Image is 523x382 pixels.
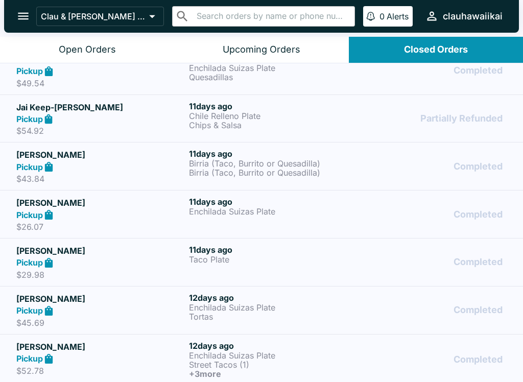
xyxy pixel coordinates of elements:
[189,149,232,159] span: 11 days ago
[223,44,300,56] div: Upcoming Orders
[421,5,507,27] button: clauhawaiikai
[16,66,43,76] strong: Pickup
[16,318,185,328] p: $45.69
[189,360,358,369] p: Street Tacos (1)
[16,149,185,161] h5: [PERSON_NAME]
[16,126,185,136] p: $54.92
[189,121,358,130] p: Chips & Salsa
[16,257,43,268] strong: Pickup
[189,255,358,264] p: Taco Plate
[189,159,358,168] p: Birria (Taco, Burrito or Quesadilla)
[189,101,232,111] span: 11 days ago
[404,44,468,56] div: Closed Orders
[16,353,43,364] strong: Pickup
[16,210,43,220] strong: Pickup
[36,7,164,26] button: Clau & [PERSON_NAME] Cocina 2 - [US_STATE] Kai
[189,351,358,360] p: Enchilada Suizas Plate
[189,111,358,121] p: Chile Relleno Plate
[16,174,185,184] p: $43.84
[16,114,43,124] strong: Pickup
[59,44,116,56] div: Open Orders
[189,312,358,321] p: Tortas
[41,11,145,21] p: Clau & [PERSON_NAME] Cocina 2 - [US_STATE] Kai
[16,78,185,88] p: $49.54
[379,11,385,21] p: 0
[189,168,358,177] p: Birria (Taco, Burrito or Quesadilla)
[189,303,358,312] p: Enchilada Suizas Plate
[189,341,234,351] span: 12 days ago
[16,245,185,257] h5: [PERSON_NAME]
[16,270,185,280] p: $29.98
[189,369,358,378] h6: + 3 more
[189,293,234,303] span: 12 days ago
[16,162,43,172] strong: Pickup
[189,63,358,73] p: Enchilada Suizas Plate
[194,9,350,23] input: Search orders by name or phone number
[16,293,185,305] h5: [PERSON_NAME]
[16,222,185,232] p: $26.07
[387,11,409,21] p: Alerts
[189,207,358,216] p: Enchilada Suizas Plate
[443,10,503,22] div: clauhawaiikai
[16,305,43,316] strong: Pickup
[189,245,232,255] span: 11 days ago
[16,101,185,113] h5: Jai Keep-[PERSON_NAME]
[189,73,358,82] p: Quesadillas
[10,3,36,29] button: open drawer
[16,366,185,376] p: $52.78
[16,341,185,353] h5: [PERSON_NAME]
[16,197,185,209] h5: [PERSON_NAME]
[189,197,232,207] span: 11 days ago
